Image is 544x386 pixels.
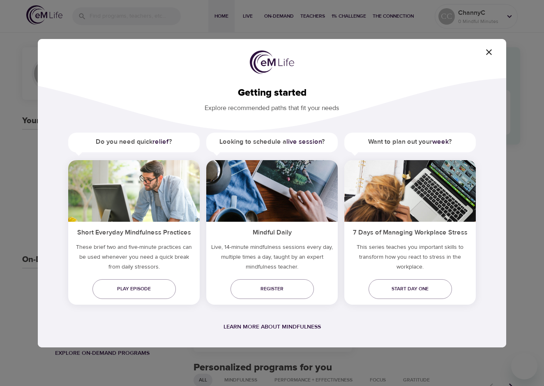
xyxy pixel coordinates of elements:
a: Play episode [92,279,176,299]
a: relief [152,138,169,146]
p: This series teaches you important skills to transform how you react to stress in the workplace. [344,242,476,275]
span: Register [237,285,307,293]
h5: Do you need quick ? [68,133,200,151]
a: Learn more about mindfulness [224,323,321,331]
a: live session [286,138,322,146]
img: ims [68,160,200,222]
p: Live, 14-minute mindfulness sessions every day, multiple times a day, taught by an expert mindful... [206,242,338,275]
h5: Short Everyday Mindfulness Practices [68,222,200,242]
span: Play episode [99,285,169,293]
span: Start day one [375,285,445,293]
h5: Want to plan out your ? [344,133,476,151]
h5: 7 Days of Managing Workplace Stress [344,222,476,242]
img: ims [344,160,476,222]
img: ims [206,160,338,222]
a: week [432,138,449,146]
a: Start day one [369,279,452,299]
img: logo [250,51,294,74]
h5: Mindful Daily [206,222,338,242]
h5: Looking to schedule a ? [206,133,338,151]
h2: Getting started [51,87,493,99]
p: Explore recommended paths that fit your needs [51,99,493,113]
a: Register [231,279,314,299]
h5: These brief two and five-minute practices can be used whenever you need a quick break from daily ... [68,242,200,275]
